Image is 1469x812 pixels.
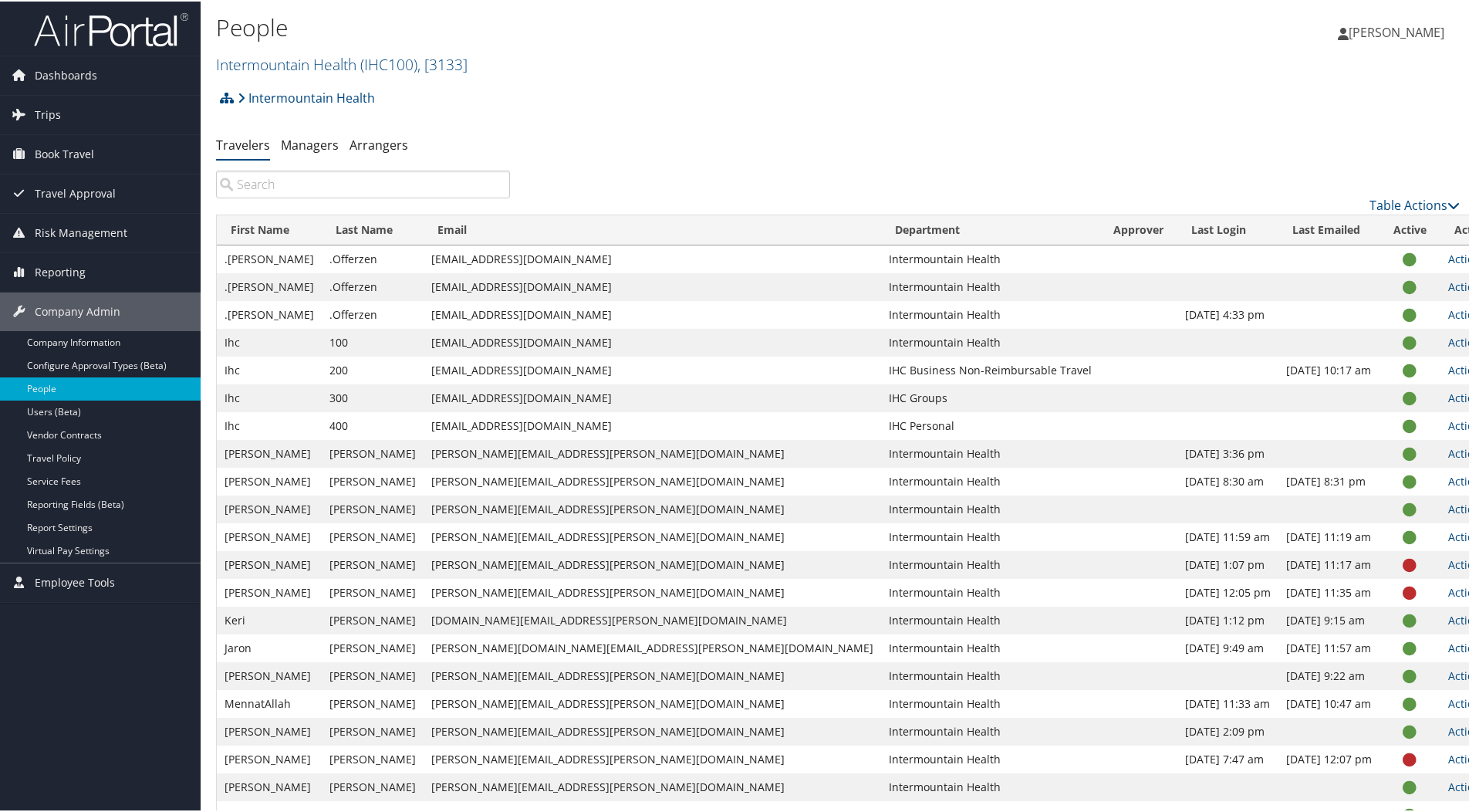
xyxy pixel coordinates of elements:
td: .Offerzen [322,272,424,299]
td: [EMAIL_ADDRESS][DOMAIN_NAME] [424,411,881,438]
td: [DATE] 11:19 am [1278,522,1380,550]
td: [DATE] 1:12 pm [1177,605,1278,633]
td: [DATE] 12:07 pm [1278,744,1380,772]
td: [EMAIL_ADDRESS][DOMAIN_NAME] [424,299,881,327]
td: 100 [322,327,424,355]
td: [PERSON_NAME] [322,550,424,577]
td: [PERSON_NAME][EMAIL_ADDRESS][PERSON_NAME][DOMAIN_NAME] [424,744,881,772]
td: [PERSON_NAME] [217,494,322,522]
td: 300 [322,383,424,411]
span: , [ 3133 ] [417,52,468,73]
a: [PERSON_NAME] [1338,8,1460,54]
td: [DATE] 9:15 am [1278,605,1380,633]
td: Intermountain Health [881,494,1099,522]
td: [PERSON_NAME][DOMAIN_NAME][EMAIL_ADDRESS][PERSON_NAME][DOMAIN_NAME] [424,633,881,661]
td: [PERSON_NAME] [322,522,424,550]
th: Approver [1099,214,1177,244]
td: [DATE] 2:09 pm [1177,716,1278,744]
th: Email: activate to sort column ascending [424,214,881,244]
span: Trips [35,94,61,133]
input: Search [216,169,510,197]
td: [DATE] 9:49 am [1177,633,1278,661]
td: [DATE] 7:47 am [1177,744,1278,772]
td: .Offerzen [322,244,424,272]
td: Intermountain Health [881,466,1099,494]
td: .Offerzen [322,299,424,327]
td: [PERSON_NAME] [322,605,424,633]
td: Ihc [217,411,322,438]
span: Travel Approval [35,173,116,211]
td: [PERSON_NAME] [322,466,424,494]
a: Intermountain Health [216,52,468,73]
td: [PERSON_NAME] [217,716,322,744]
img: airportal-logo.png [34,10,188,46]
a: Travelers [216,135,270,152]
td: Intermountain Health [881,772,1099,800]
a: Managers [281,135,339,152]
td: [DATE] 9:22 am [1278,661,1380,689]
span: Company Admin [35,291,120,330]
td: [DATE] 8:30 am [1177,466,1278,494]
td: [PERSON_NAME] [217,550,322,577]
td: [EMAIL_ADDRESS][DOMAIN_NAME] [424,327,881,355]
td: [DATE] 10:47 am [1278,689,1380,716]
td: [PERSON_NAME] [217,466,322,494]
td: [PERSON_NAME][EMAIL_ADDRESS][PERSON_NAME][DOMAIN_NAME] [424,550,881,577]
td: MennatAllah [217,689,322,716]
td: Keri [217,605,322,633]
td: [DATE] 11:59 am [1177,522,1278,550]
a: Table Actions [1369,195,1460,212]
td: [PERSON_NAME] [322,744,424,772]
span: Reporting [35,252,86,290]
td: [DATE] 8:31 pm [1278,466,1380,494]
td: [DATE] 10:17 am [1278,355,1380,383]
a: Arrangers [350,135,408,152]
span: ( IHC100 ) [360,52,417,73]
td: [PERSON_NAME] [322,661,424,689]
span: Employee Tools [35,562,115,601]
td: [PERSON_NAME][EMAIL_ADDRESS][PERSON_NAME][DOMAIN_NAME] [424,772,881,800]
td: IHC Groups [881,383,1099,411]
td: Ihc [217,327,322,355]
span: Risk Management [35,212,127,251]
td: [PERSON_NAME] [322,716,424,744]
td: Intermountain Health [881,661,1099,689]
span: Book Travel [35,134,94,172]
th: First Name: activate to sort column ascending [217,214,322,244]
td: Intermountain Health [881,522,1099,550]
td: [DATE] 11:57 am [1278,633,1380,661]
td: Jaron [217,633,322,661]
td: [PERSON_NAME] [217,577,322,605]
td: [DATE] 12:05 pm [1177,577,1278,605]
a: Intermountain Health [238,81,375,112]
th: Last Emailed: activate to sort column ascending [1278,214,1380,244]
td: [PERSON_NAME][EMAIL_ADDRESS][PERSON_NAME][DOMAIN_NAME] [424,716,881,744]
td: [PERSON_NAME] [322,494,424,522]
td: Intermountain Health [881,272,1099,299]
td: Intermountain Health [881,744,1099,772]
td: [PERSON_NAME][EMAIL_ADDRESS][PERSON_NAME][DOMAIN_NAME] [424,494,881,522]
td: Intermountain Health [881,244,1099,272]
td: Intermountain Health [881,550,1099,577]
td: [PERSON_NAME][EMAIL_ADDRESS][PERSON_NAME][DOMAIN_NAME] [424,689,881,716]
h1: People [216,10,1045,42]
td: [PERSON_NAME][EMAIL_ADDRESS][PERSON_NAME][DOMAIN_NAME] [424,522,881,550]
td: .[PERSON_NAME] [217,272,322,299]
td: [PERSON_NAME] [217,438,322,466]
td: Intermountain Health [881,577,1099,605]
td: Intermountain Health [881,299,1099,327]
td: 400 [322,411,424,438]
td: 200 [322,355,424,383]
td: .[PERSON_NAME] [217,299,322,327]
td: [DATE] 1:07 pm [1177,550,1278,577]
td: [PERSON_NAME] [217,522,322,550]
span: [PERSON_NAME] [1349,22,1444,39]
td: [PERSON_NAME] [322,438,424,466]
td: [DATE] 11:33 am [1177,689,1278,716]
td: Intermountain Health [881,716,1099,744]
td: [PERSON_NAME] [322,577,424,605]
td: [DATE] 11:17 am [1278,550,1380,577]
td: [DATE] 4:33 pm [1177,299,1278,327]
td: Ihc [217,355,322,383]
td: [PERSON_NAME][EMAIL_ADDRESS][PERSON_NAME][DOMAIN_NAME] [424,661,881,689]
